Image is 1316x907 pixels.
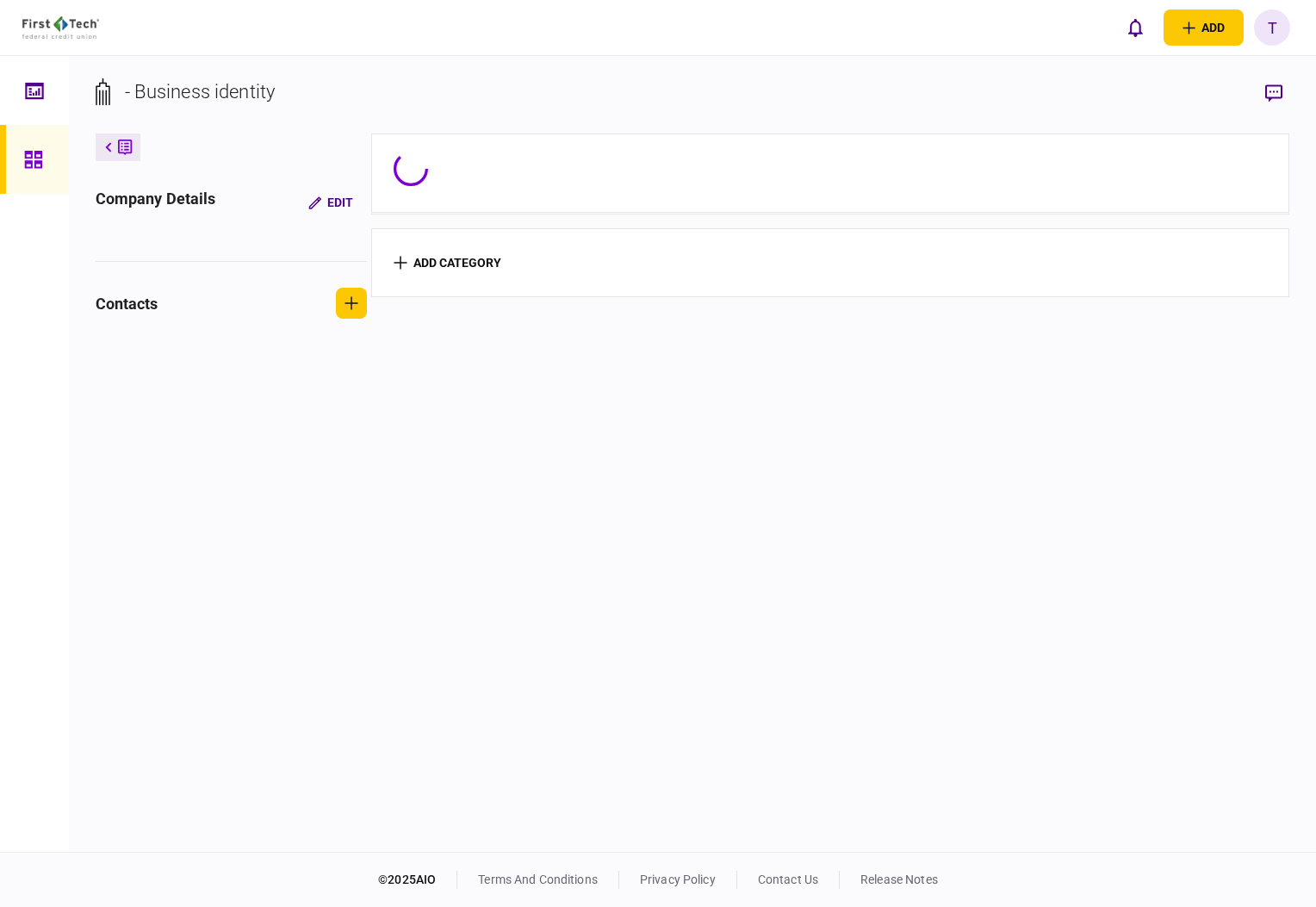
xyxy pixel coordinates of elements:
div: company details [96,187,216,218]
div: © 2025 AIO [378,871,457,889]
img: client company logo [22,16,99,39]
div: contacts [96,292,158,315]
a: terms and conditions [478,873,598,886]
a: release notes [860,873,938,886]
div: - Business identity [125,78,276,106]
button: Edit [295,187,367,218]
button: open adding identity options [1164,9,1244,46]
button: open notifications list [1117,9,1153,46]
button: T [1254,9,1290,46]
a: contact us [758,873,818,886]
button: add category [394,256,501,270]
a: privacy policy [640,873,716,886]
